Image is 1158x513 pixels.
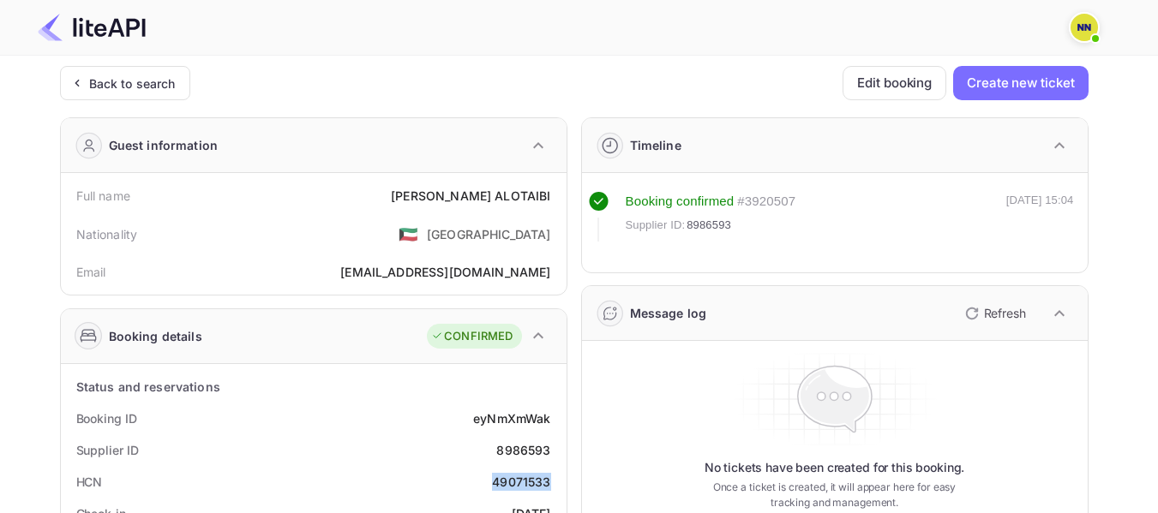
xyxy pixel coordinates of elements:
[391,187,550,205] div: [PERSON_NAME] ALOTAIBI
[705,459,965,476] p: No tickets have been created for this booking.
[76,409,137,427] div: Booking ID
[89,75,176,92] div: Back to search
[630,304,707,322] div: Message log
[737,192,795,212] div: # 3920507
[431,328,513,345] div: CONFIRMED
[109,136,219,154] div: Guest information
[399,218,418,249] span: United States
[340,263,550,281] div: [EMAIL_ADDRESS][DOMAIN_NAME]
[76,441,139,459] div: Supplier ID
[76,187,130,205] div: Full name
[427,225,551,243] div: [GEOGRAPHIC_DATA]
[76,263,106,281] div: Email
[953,66,1088,100] button: Create new ticket
[473,409,550,427] div: eyNmXmWak
[955,300,1033,327] button: Refresh
[1071,14,1098,41] img: N/A N/A
[76,378,220,396] div: Status and reservations
[38,14,146,41] img: LiteAPI Logo
[630,136,681,154] div: Timeline
[843,66,946,100] button: Edit booking
[76,473,103,491] div: HCN
[1006,192,1074,242] div: [DATE] 15:04
[76,225,138,243] div: Nationality
[492,473,550,491] div: 49071533
[699,480,970,510] p: Once a ticket is created, it will appear here for easy tracking and management.
[626,192,735,212] div: Booking confirmed
[496,441,550,459] div: 8986593
[626,217,686,234] span: Supplier ID:
[687,217,731,234] span: 8986593
[984,304,1026,322] p: Refresh
[109,327,202,345] div: Booking details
